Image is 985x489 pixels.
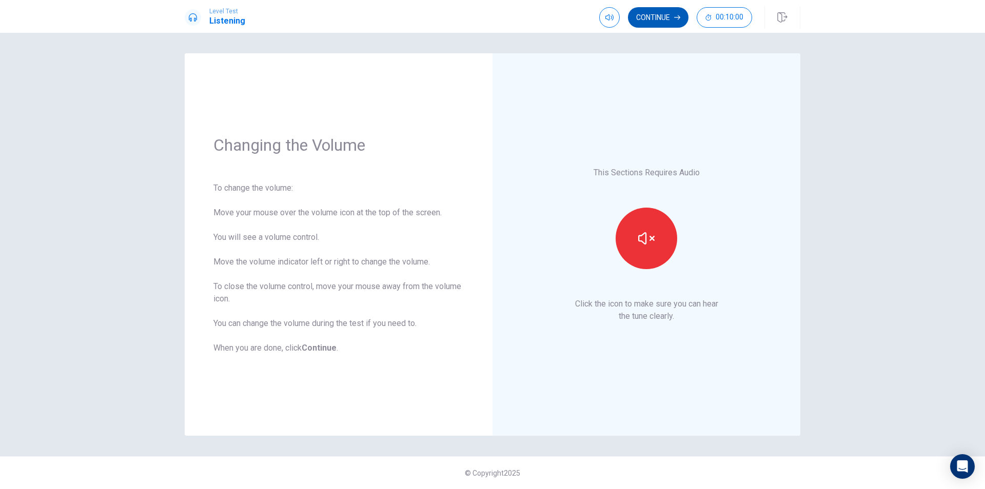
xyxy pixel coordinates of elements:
[950,454,975,479] div: Open Intercom Messenger
[594,167,700,179] p: This Sections Requires Audio
[213,135,464,155] h1: Changing the Volume
[697,7,752,28] button: 00:10:00
[716,13,743,22] span: 00:10:00
[575,298,718,322] p: Click the icon to make sure you can hear the tune clearly.
[209,15,245,27] h1: Listening
[302,343,337,353] b: Continue
[213,182,464,354] div: To change the volume: Move your mouse over the volume icon at the top of the screen. You will see...
[209,8,245,15] span: Level Test
[465,469,520,477] span: © Copyright 2025
[628,7,688,28] button: Continue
